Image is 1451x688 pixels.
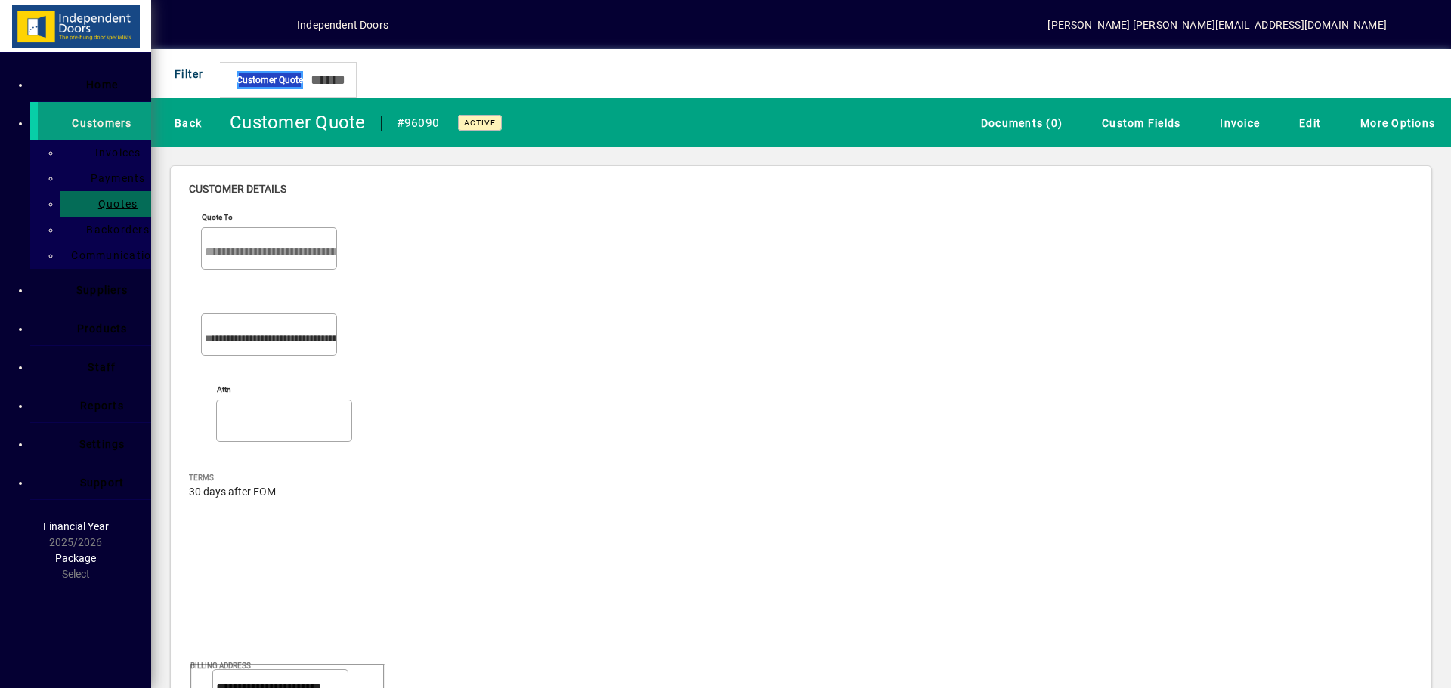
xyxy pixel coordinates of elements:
span: Documents (0) [973,110,1063,135]
a: Quotes [68,191,151,217]
span: Package [55,552,96,564]
span: 30 days after EOM [189,486,276,498]
span: Support [80,477,125,489]
div: Customer Quote [230,110,366,134]
a: Settings [38,423,151,461]
a: Staff [38,346,151,384]
div: #96090 [397,111,440,135]
span: Suppliers [76,284,128,296]
span: More Options [1353,110,1435,135]
button: Custom Fields [1091,109,1184,136]
a: Payments [68,165,151,191]
span: Home [86,79,118,91]
a: View on map [170,659,194,683]
button: Filter [163,60,208,88]
span: Quotes [89,198,138,210]
a: Suppliers [38,269,151,307]
button: More Options [1349,109,1439,136]
span: Customer Quote [237,71,303,89]
span: Invoice [1212,110,1260,135]
span: Settings [79,438,125,450]
span: Financial Year [43,520,109,532]
span: Products [77,322,128,335]
button: Add [200,11,249,39]
a: Knowledge Base [1402,3,1432,52]
button: Edit [1288,109,1325,136]
span: Communications [62,249,165,261]
mat-label: Quote To [202,212,233,221]
a: Reports [38,384,151,422]
span: Terms [189,474,386,482]
span: Invoices [86,147,141,159]
span: Active [464,118,496,128]
button: Invoice [1208,109,1264,136]
span: Staff [88,361,116,373]
app-page-header-button: Back [151,109,218,136]
div: [PERSON_NAME] [PERSON_NAME][EMAIL_ADDRESS][DOMAIN_NAME] [1047,13,1387,37]
a: Customers [30,102,151,140]
button: Back [163,109,206,136]
a: Backorders [68,217,151,242]
button: Documents (0) [970,109,1066,136]
div: Independent Doors [297,13,388,37]
a: Products [38,307,151,345]
span: Edit [1292,110,1321,135]
button: Profile [249,11,297,39]
a: Communications [68,242,151,268]
a: Home [38,63,151,101]
span: Custom Fields [1094,110,1180,135]
span: Payments [82,172,146,184]
span: Customers [72,117,131,129]
span: Back [167,110,202,135]
mat-label: Attn [217,384,231,393]
a: Support [38,461,151,499]
span: Filter [167,61,204,86]
a: Invoices [68,140,151,165]
span: Reports [80,400,124,412]
span: Backorders [77,224,150,236]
